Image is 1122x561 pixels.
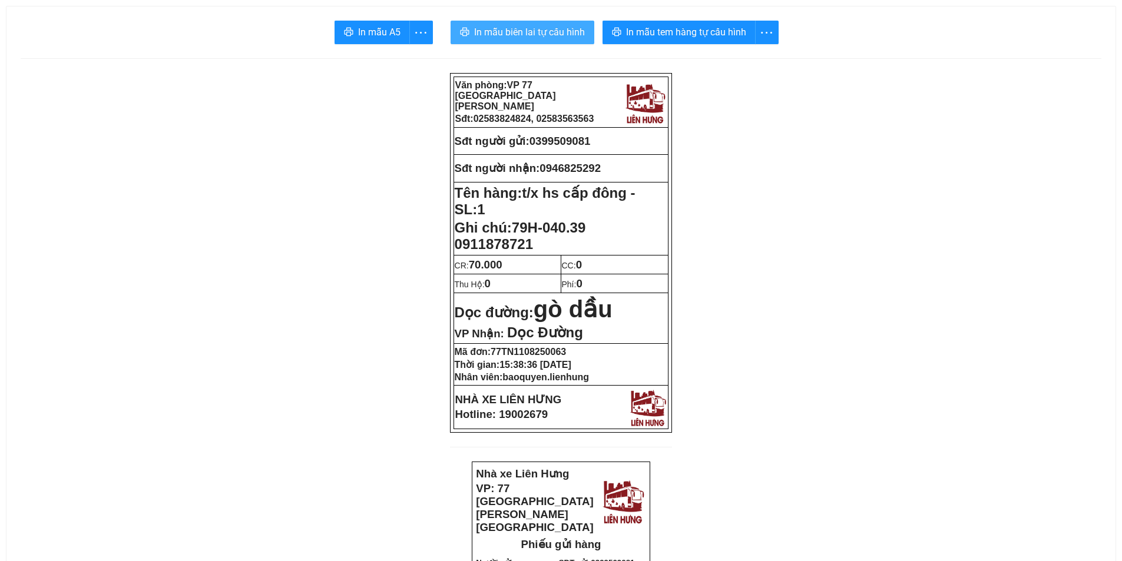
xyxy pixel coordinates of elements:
[499,360,571,370] span: 15:38:36 [DATE]
[623,80,667,125] img: logo
[455,80,556,111] span: VP 77 [GEOGRAPHIC_DATA][PERSON_NAME]
[455,408,548,420] strong: Hotline: 19002679
[460,27,469,38] span: printer
[627,387,668,427] img: logo
[344,27,353,38] span: printer
[476,482,593,533] strong: VP: 77 [GEOGRAPHIC_DATA][PERSON_NAME][GEOGRAPHIC_DATA]
[455,327,504,340] span: VP Nhận:
[626,25,746,39] span: In mẫu tem hàng tự cấu hình
[534,296,613,322] span: gò dầu
[410,25,432,40] span: more
[455,372,589,382] strong: Nhân viên:
[335,21,410,44] button: printerIn mẫu A5
[600,476,646,525] img: logo
[455,185,636,217] span: t/x hs cấp đông - SL:
[455,135,529,147] strong: Sđt người gửi:
[477,201,485,217] span: 1
[576,277,582,290] span: 0
[540,162,601,174] span: 0946825292
[455,261,502,270] span: CR:
[455,304,613,320] strong: Dọc đường:
[409,21,433,44] button: more
[455,162,540,174] strong: Sđt người nhận:
[507,324,583,340] span: Dọc Đường
[469,258,502,271] span: 70.000
[485,277,491,290] span: 0
[612,27,621,38] span: printer
[603,21,756,44] button: printerIn mẫu tem hàng tự cấu hình
[576,258,582,271] span: 0
[491,347,566,357] span: 77TN1108250063
[455,220,586,252] span: 79H-040.39 0911878721
[451,21,594,44] button: printerIn mẫu biên lai tự cấu hình
[455,185,636,217] strong: Tên hàng:
[455,280,491,289] span: Thu Hộ:
[358,25,401,39] span: In mẫu A5
[455,220,586,252] span: Ghi chú:
[562,261,582,270] span: CC:
[455,393,562,406] strong: NHÀ XE LIÊN HƯNG
[474,25,585,39] span: In mẫu biên lai tự cấu hình
[455,360,571,370] strong: Thời gian:
[455,80,556,111] strong: Văn phòng:
[455,114,594,124] strong: Sđt:
[455,347,567,357] strong: Mã đơn:
[529,135,591,147] span: 0399509081
[476,467,569,480] strong: Nhà xe Liên Hưng
[502,372,589,382] span: baoquyen.lienhung
[521,538,601,550] strong: Phiếu gửi hàng
[756,25,778,40] span: more
[474,114,594,124] span: 02583824824, 02583563563
[755,21,779,44] button: more
[562,280,582,289] span: Phí:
